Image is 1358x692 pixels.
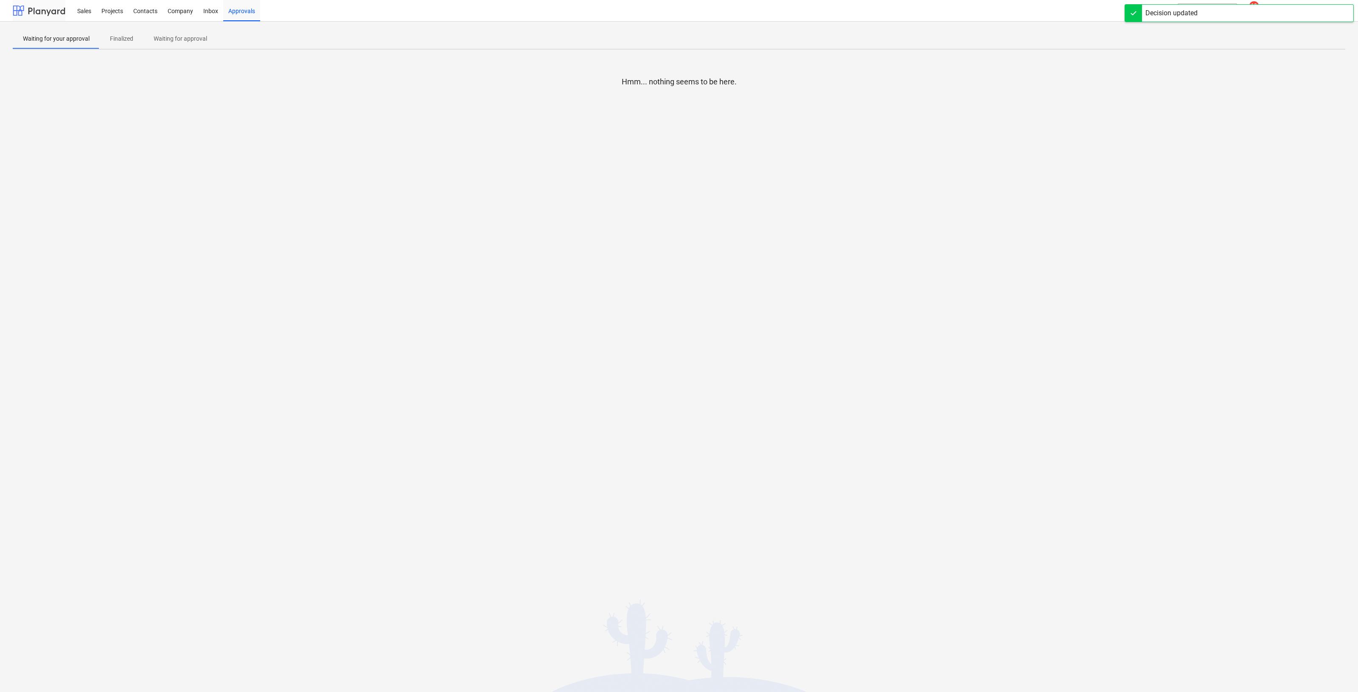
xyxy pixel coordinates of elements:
p: Waiting for your approval [23,34,90,43]
div: Widget de chat [1316,651,1358,692]
div: Decision updated [1145,8,1198,18]
iframe: Chat Widget [1316,651,1358,692]
p: Finalized [110,34,133,43]
p: Hmm... nothing seems to be here. [622,77,737,87]
p: Waiting for approval [154,34,207,43]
